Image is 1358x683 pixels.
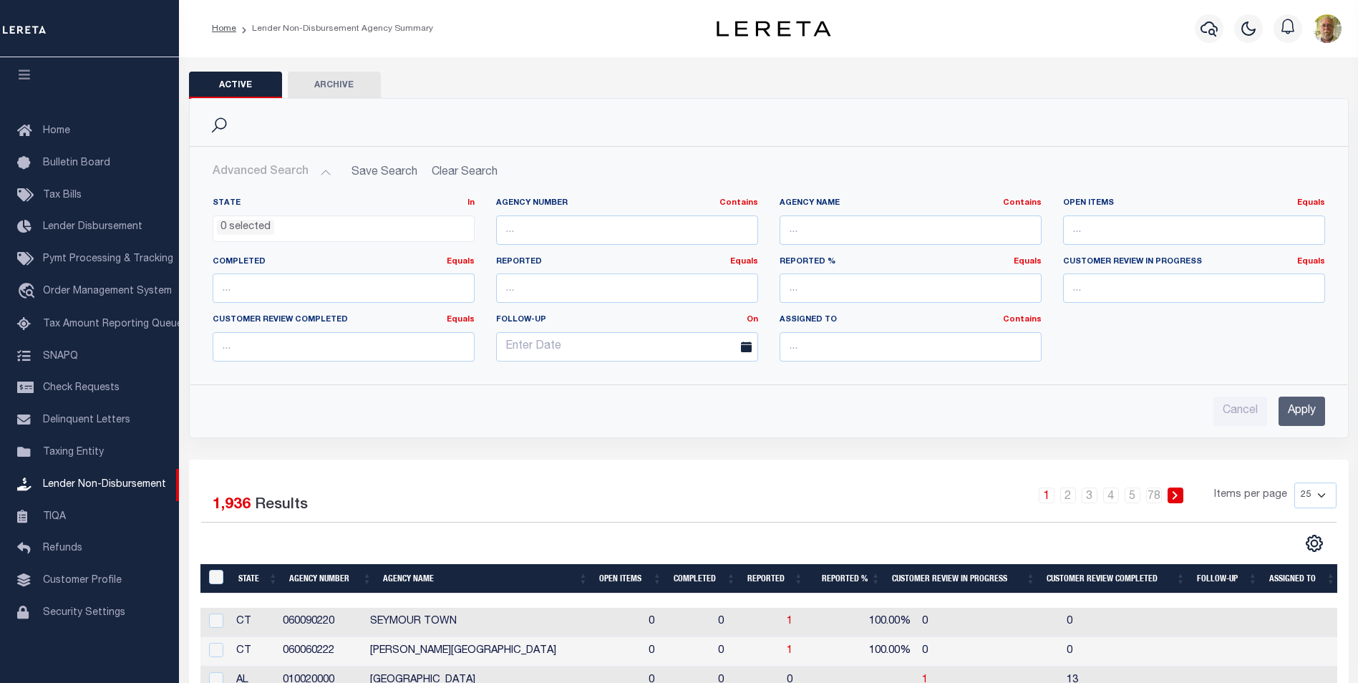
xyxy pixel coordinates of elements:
a: In [467,199,475,207]
a: 1 [787,646,792,656]
input: ... [780,215,1042,245]
td: 0 [643,608,712,637]
button: Advanced Search [213,158,331,186]
span: Tax Amount Reporting Queue [43,319,183,329]
a: Equals [730,258,758,266]
input: ... [213,273,475,303]
span: Security Settings [43,608,125,618]
span: Taxing Entity [43,447,104,457]
a: Equals [447,258,475,266]
th: MBACode [200,564,233,594]
span: 1,936 [213,498,251,513]
a: Contains [719,199,758,207]
label: State [213,198,475,210]
a: Equals [447,316,475,324]
a: Contains [1003,316,1042,324]
a: 3 [1082,488,1097,503]
a: 78 [1146,488,1162,503]
label: Reported [496,256,758,268]
span: Refunds [43,543,82,553]
span: SNAPQ [43,351,78,361]
input: ... [1063,273,1325,303]
td: 060090220 [277,608,364,637]
th: Customer Review In Progress: activate to sort column ascending [886,564,1042,594]
a: 2 [1060,488,1076,503]
a: Equals [1297,199,1325,207]
label: Agency Name [780,198,1042,210]
td: CT [231,608,277,637]
span: Home [43,126,70,136]
th: Reported %: activate to sort column ascending [809,564,886,594]
label: Customer Review In Progress [1063,256,1325,268]
span: Tax Bills [43,190,82,200]
span: Check Requests [43,383,120,393]
a: On [747,316,758,324]
label: Open Items [1063,198,1325,210]
th: Assigned To: activate to sort column ascending [1264,564,1342,594]
a: 4 [1103,488,1119,503]
label: Follow-up [485,314,769,326]
td: 0 [712,637,781,667]
a: Equals [1014,258,1042,266]
button: Active [189,72,282,99]
a: 1 [1039,488,1054,503]
td: 060060222 [277,637,364,667]
td: [PERSON_NAME][GEOGRAPHIC_DATA] [364,637,643,667]
span: Customer Profile [43,576,122,586]
i: travel_explore [17,283,40,301]
th: State: activate to sort column ascending [233,564,283,594]
td: SEYMOUR TOWN [364,608,643,637]
label: Assigned To [780,314,1042,326]
input: Enter Date [496,332,758,362]
a: 5 [1125,488,1140,503]
input: ... [1063,215,1325,245]
td: 0 [643,637,712,667]
td: 0 [1061,637,1201,667]
input: Cancel [1213,397,1267,426]
label: Reported % [780,256,1042,268]
td: 0 [712,608,781,637]
span: Delinquent Letters [43,415,130,425]
td: 0 [916,608,1061,637]
input: Apply [1279,397,1325,426]
a: Home [212,24,236,33]
td: 0 [1061,608,1201,637]
th: Agency Name: activate to sort column ascending [377,564,593,594]
li: Lender Non-Disbursement Agency Summary [236,22,433,35]
span: Pymt Processing & Tracking [43,254,173,264]
td: CT [231,637,277,667]
a: 1 [787,616,792,626]
th: Completed: activate to sort column ascending [668,564,742,594]
span: Lender Non-Disbursement [43,480,166,490]
th: Open Items: activate to sort column ascending [593,564,667,594]
a: Equals [1297,258,1325,266]
a: Contains [1003,199,1042,207]
img: logo-dark.svg [717,21,831,37]
th: Agency Number: activate to sort column ascending [283,564,377,594]
span: Bulletin Board [43,158,110,168]
li: 0 selected [217,220,274,236]
label: Customer Review Completed [213,314,475,326]
span: TIQA [43,511,66,521]
label: Results [255,494,308,517]
input: ... [496,273,758,303]
td: 100.00% [844,637,916,667]
td: 100.00% [844,608,916,637]
input: ... [780,332,1042,362]
button: Archive [288,72,381,99]
span: Lender Disbursement [43,222,142,232]
label: Agency Number [496,198,758,210]
input: ... [780,273,1042,303]
th: Reported: activate to sort column ascending [742,564,809,594]
span: Items per page [1214,488,1287,503]
label: Completed [213,256,475,268]
input: ... [213,332,475,362]
th: Customer Review Completed: activate to sort column ascending [1041,564,1190,594]
span: Order Management System [43,286,172,296]
input: ... [496,215,758,245]
td: 0 [916,637,1061,667]
th: Follow-up: activate to sort column ascending [1191,564,1264,594]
